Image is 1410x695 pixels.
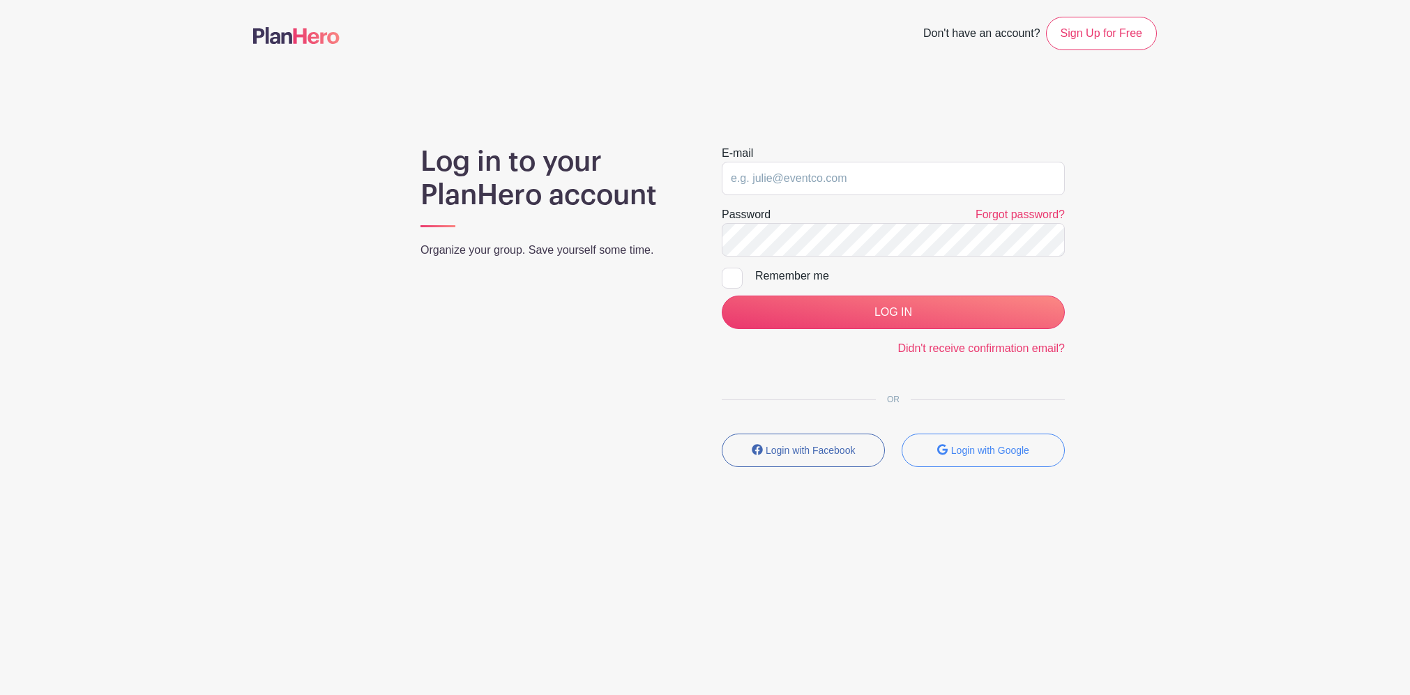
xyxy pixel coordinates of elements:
p: Organize your group. Save yourself some time. [420,242,688,259]
input: e.g. julie@eventco.com [722,162,1065,195]
a: Didn't receive confirmation email? [897,342,1065,354]
h1: Log in to your PlanHero account [420,145,688,212]
small: Login with Facebook [766,445,855,456]
span: OR [876,395,911,404]
button: Login with Google [902,434,1065,467]
a: Forgot password? [976,208,1065,220]
label: E-mail [722,145,753,162]
span: Don't have an account? [923,20,1040,50]
div: Remember me [755,268,1065,284]
input: LOG IN [722,296,1065,329]
button: Login with Facebook [722,434,885,467]
a: Sign Up for Free [1046,17,1157,50]
small: Login with Google [951,445,1029,456]
label: Password [722,206,771,223]
img: logo-507f7623f17ff9eddc593b1ce0a138ce2505c220e1c5a4e2b4648c50719b7d32.svg [253,27,340,44]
